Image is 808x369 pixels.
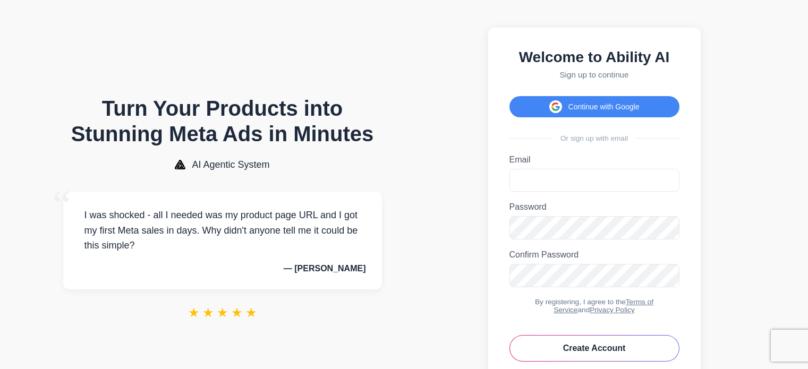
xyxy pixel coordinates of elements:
[509,134,679,142] div: Or sign up with email
[79,264,366,273] p: — [PERSON_NAME]
[192,159,269,170] span: AI Agentic System
[509,96,679,117] button: Continue with Google
[554,298,653,314] a: Terms of Service
[231,305,243,320] span: ★
[245,305,257,320] span: ★
[509,70,679,79] p: Sign up to continue
[590,306,635,314] a: Privacy Policy
[217,305,228,320] span: ★
[175,160,185,169] img: AI Agentic System Logo
[53,181,72,229] span: “
[188,305,200,320] span: ★
[79,208,366,253] p: I was shocked - all I needed was my product page URL and I got my first Meta sales in days. Why d...
[509,298,679,314] div: By registering, I agree to the and
[509,49,679,66] h2: Welcome to Ability AI
[509,250,679,260] label: Confirm Password
[509,335,679,362] button: Create Account
[509,202,679,212] label: Password
[202,305,214,320] span: ★
[63,96,382,147] h1: Turn Your Products into Stunning Meta Ads in Minutes
[509,155,679,165] label: Email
